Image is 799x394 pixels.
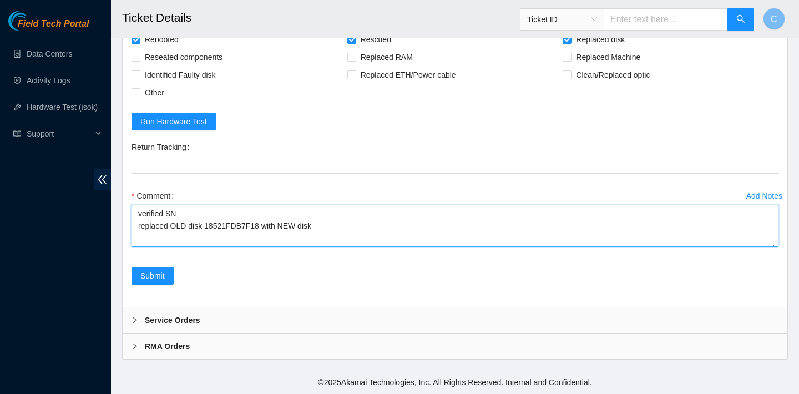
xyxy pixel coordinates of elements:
[94,169,111,190] span: double-left
[140,66,220,84] span: Identified Faulty disk
[132,113,216,130] button: Run Hardware Test
[746,187,783,205] button: Add Notes
[132,156,778,174] input: Return Tracking
[140,31,183,48] span: Rebooted
[527,11,597,28] span: Ticket ID
[27,103,98,112] a: Hardware Test (isok)
[140,115,207,128] span: Run Hardware Test
[727,8,754,31] button: search
[123,334,787,359] div: RMA Orders
[604,8,728,31] input: Enter text here...
[572,48,645,66] span: Replaced Machine
[140,48,227,66] span: Reseated components
[8,11,56,31] img: Akamai Technologies
[8,20,89,34] a: Akamai TechnologiesField Tech Portal
[18,19,89,29] span: Field Tech Portal
[771,12,777,26] span: C
[27,123,92,145] span: Support
[140,84,169,102] span: Other
[356,48,417,66] span: Replaced RAM
[27,76,70,85] a: Activity Logs
[132,205,778,247] textarea: Comment
[132,317,138,324] span: right
[111,371,799,394] footer: © 2025 Akamai Technologies, Inc. All Rights Reserved. Internal and Confidential.
[572,66,654,84] span: Clean/Replaced optic
[27,49,72,58] a: Data Centers
[572,31,629,48] span: Replaced disk
[145,340,190,352] b: RMA Orders
[132,187,178,205] label: Comment
[736,14,745,25] span: search
[13,130,21,138] span: read
[140,270,165,282] span: Submit
[145,314,200,326] b: Service Orders
[132,267,174,285] button: Submit
[356,31,396,48] span: Rescued
[746,192,782,200] div: Add Notes
[123,307,787,333] div: Service Orders
[763,8,785,30] button: C
[356,66,461,84] span: Replaced ETH/Power cable
[132,138,194,156] label: Return Tracking
[132,343,138,350] span: right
